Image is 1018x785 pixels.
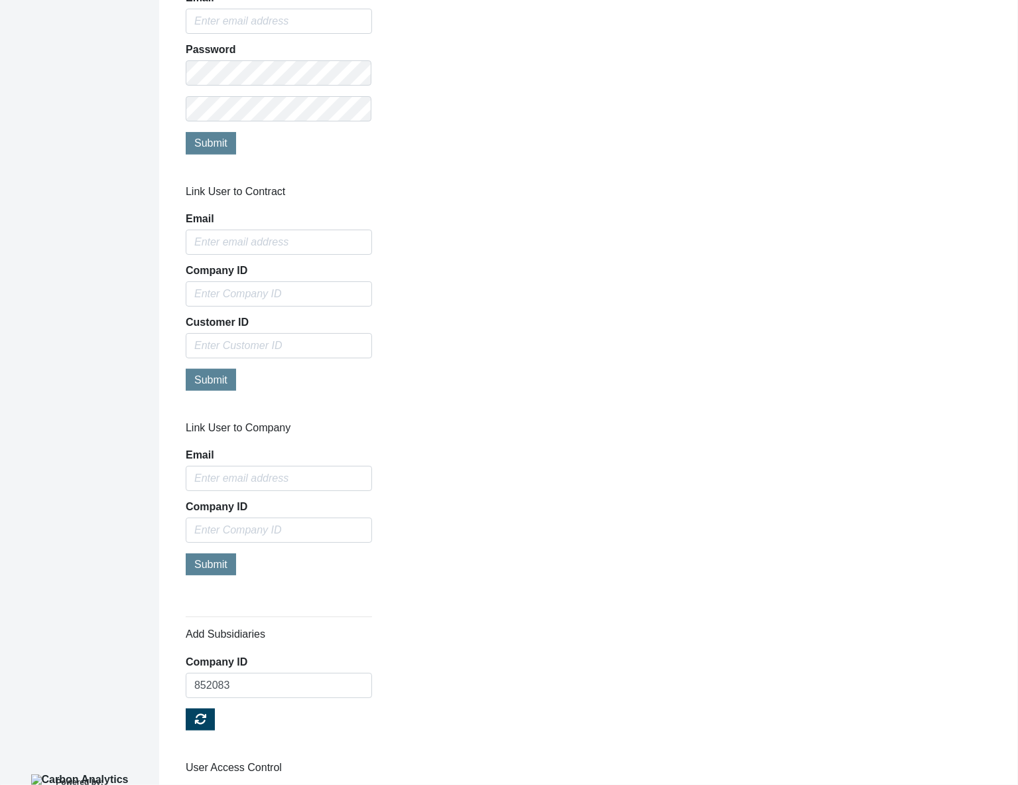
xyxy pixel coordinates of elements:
input: Enter Company ID [186,281,372,307]
input: Enter email address [186,9,372,34]
div: Leave a message [89,74,243,92]
input: Enter Company ID [186,673,372,698]
label: Email [186,214,214,224]
span: Submit [194,559,227,570]
label: Company ID [186,502,247,512]
h6: Link User to Contract [186,185,372,198]
label: Company ID [186,265,247,276]
h6: Add Subsidiaries [186,628,372,640]
label: Email [186,450,214,461]
h6: Link User to Company [186,421,372,434]
label: Password [186,44,236,55]
span: Submit [194,374,227,386]
button: Submit [186,369,236,391]
input: Enter your last name [17,123,242,152]
div: Navigation go back [15,73,34,93]
span: Submit [194,137,227,149]
img: Carbon Analytics [31,774,129,785]
label: Company ID [186,657,247,668]
label: Customer ID [186,317,249,328]
h6: User Access Control [186,761,372,774]
input: Enter Customer ID [186,333,372,358]
button: Submit [186,553,236,575]
button: Submit [186,132,236,154]
textarea: Type your message and click 'Submit' [17,201,242,397]
input: Enter Company ID [186,518,372,543]
input: Enter email address [186,466,372,491]
div: Minimize live chat window [218,7,249,38]
em: Submit [194,409,241,427]
input: Enter email address [186,230,372,255]
input: Enter your email address [17,162,242,191]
